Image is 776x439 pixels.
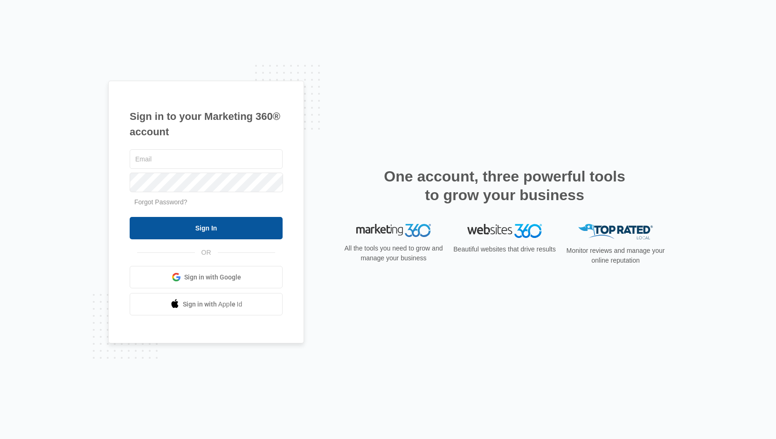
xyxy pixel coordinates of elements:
[578,224,653,239] img: Top Rated Local
[130,109,283,139] h1: Sign in to your Marketing 360® account
[184,272,241,282] span: Sign in with Google
[134,198,187,206] a: Forgot Password?
[467,224,542,237] img: Websites 360
[130,293,283,315] a: Sign in with Apple Id
[356,224,431,237] img: Marketing 360
[452,244,557,254] p: Beautiful websites that drive results
[381,167,628,204] h2: One account, three powerful tools to grow your business
[341,244,446,263] p: All the tools you need to grow and manage your business
[130,149,283,169] input: Email
[130,266,283,288] a: Sign in with Google
[195,248,218,258] span: OR
[183,300,242,309] span: Sign in with Apple Id
[130,217,283,239] input: Sign In
[563,246,668,265] p: Monitor reviews and manage your online reputation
